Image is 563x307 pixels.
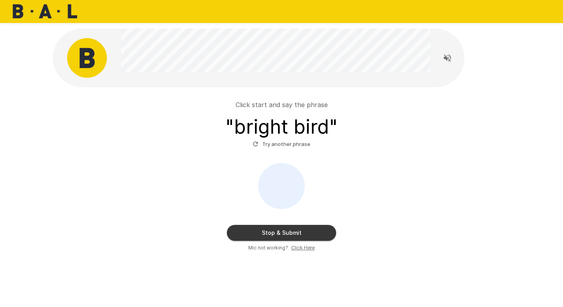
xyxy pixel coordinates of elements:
[439,50,455,66] button: Read questions aloud
[248,244,288,252] span: Mic not working?
[225,116,338,138] h3: " bright bird "
[227,225,336,241] button: Stop & Submit
[251,138,312,150] button: Try another phrase
[67,38,107,78] img: bal_avatar.png
[236,100,328,109] p: Click start and say the phrase
[291,245,315,251] u: Click Here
